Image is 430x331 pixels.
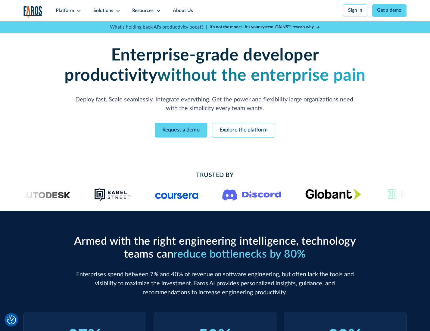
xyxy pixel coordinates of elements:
[222,188,281,201] img: Logo of the communication platform Discord.
[157,67,366,84] strong: without the enterprise pain
[110,24,207,31] p: What's holding back AI's productivity boost? |
[212,123,275,138] a: Explore the platform
[7,315,16,324] img: Revisit consent button
[93,7,113,14] div: Solutions
[343,4,367,17] a: Sign in
[56,7,74,14] div: Platform
[173,249,306,260] span: reduce bottlenecks by 80%
[23,6,43,18] a: home
[155,123,207,138] a: Request a demo
[210,25,314,29] strong: It’s not the model—it’s your system. GAINS™ reveals why
[7,315,16,324] button: Cookie Settings
[155,190,198,199] img: Logo of the online learning platform Coursera.
[71,235,359,261] h2: Armed with the right engineering intelligence, technology teams can
[71,95,359,113] p: Deploy fast. Scale seamlessly. Integrate everything. Get the power and flexibility large organiza...
[94,187,131,202] img: Babel Street logo png
[23,6,43,18] img: Logo of the analytics and reporting company Faros.
[71,270,359,297] p: Enterprises spend between 7% and 40% of revenue on software engineering, but often lack the tools...
[64,47,319,84] strong: Enterprise-grade developer productivity
[71,171,359,180] h2: Trusted By
[305,189,361,200] img: Globant's logo
[132,7,154,14] div: Resources
[210,24,320,30] a: It’s not the model—it’s your system. GAINS™ reveals why
[372,4,407,17] a: Get a demo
